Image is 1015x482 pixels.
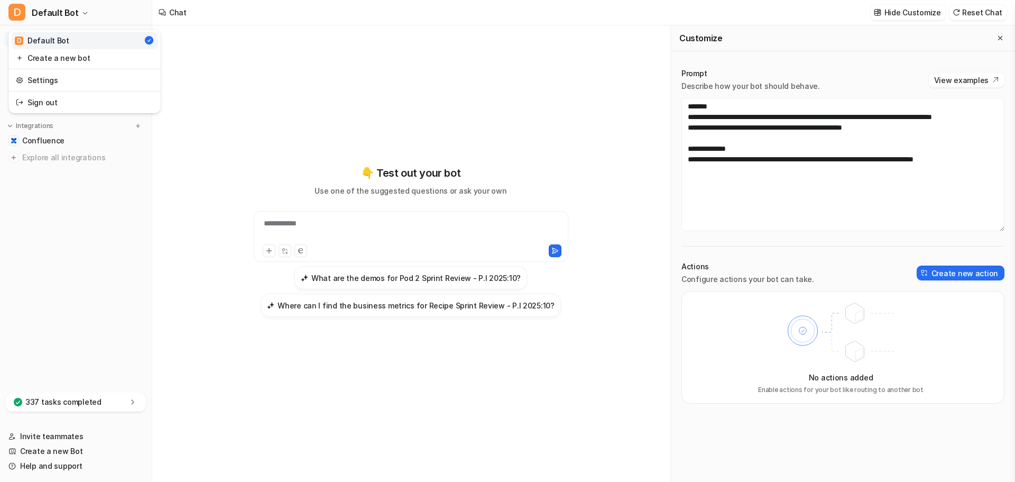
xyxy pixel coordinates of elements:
[16,75,23,86] img: reset
[15,37,23,45] span: D
[32,5,79,20] span: Default Bot
[8,30,161,113] div: DDefault Bot
[12,71,158,89] a: Settings
[16,52,23,63] img: reset
[8,4,25,21] span: D
[15,35,69,46] div: Default Bot
[12,94,158,111] a: Sign out
[12,49,158,67] a: Create a new bot
[16,97,23,108] img: reset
